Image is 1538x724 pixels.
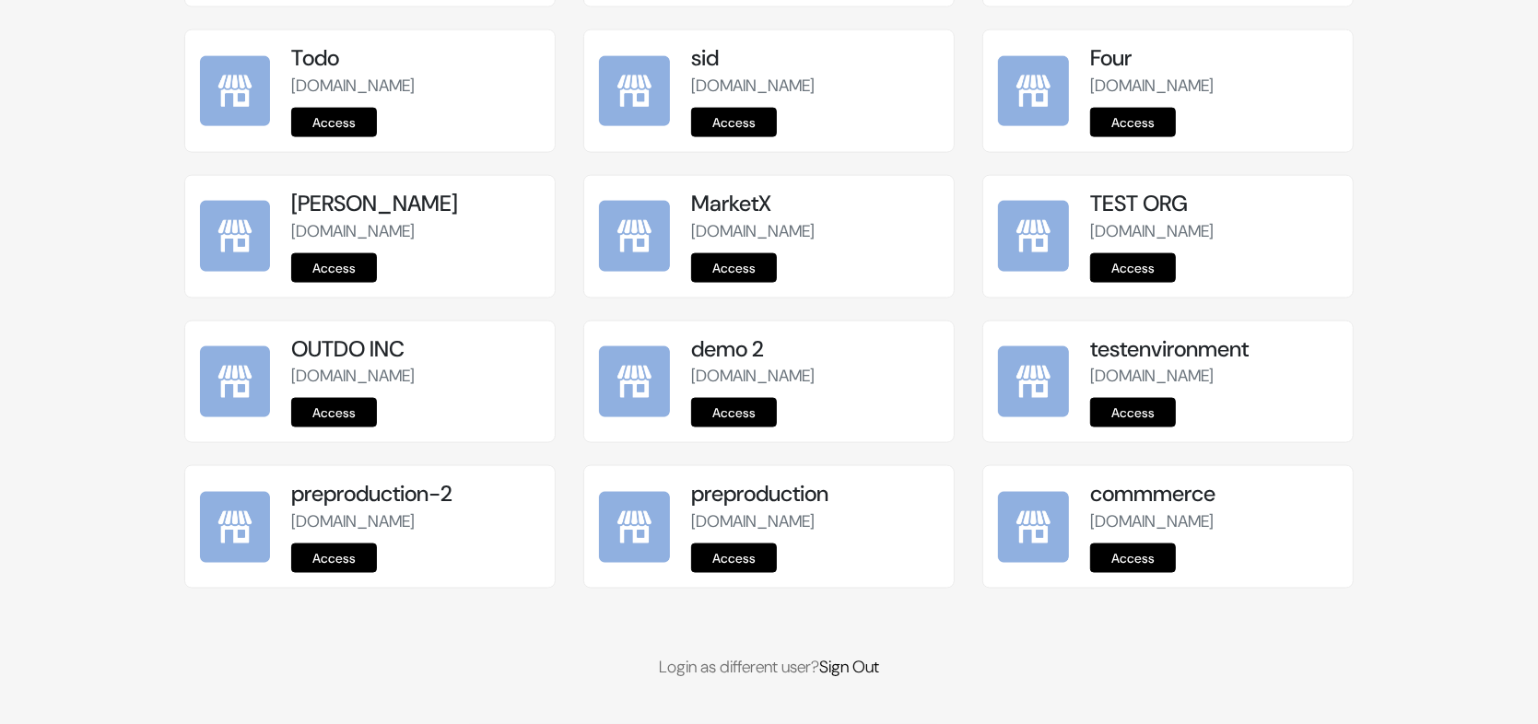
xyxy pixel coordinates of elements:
p: Login as different user? [184,655,1355,680]
img: kamal Da [200,201,271,272]
p: [DOMAIN_NAME] [291,219,539,244]
h5: OUTDO INC [291,336,539,363]
img: Four [998,56,1069,127]
h5: Todo [291,45,539,72]
img: testenvironment [998,346,1069,417]
p: [DOMAIN_NAME] [291,74,539,99]
p: [DOMAIN_NAME] [1090,74,1338,99]
a: Access [1090,543,1176,573]
a: Access [691,543,777,573]
img: MarketX [599,201,670,272]
a: Access [291,543,377,573]
img: Todo [200,56,271,127]
img: sid [599,56,670,127]
h5: preproduction [691,481,939,508]
h5: sid [691,45,939,72]
h5: preproduction-2 [291,481,539,508]
h5: testenvironment [1090,336,1338,363]
a: Access [1090,398,1176,427]
a: Access [1090,108,1176,137]
h5: MarketX [691,191,939,217]
a: Access [1090,253,1176,283]
a: Access [691,253,777,283]
img: commmerce [998,492,1069,563]
p: [DOMAIN_NAME] [291,509,539,534]
a: Sign Out [819,656,879,678]
p: [DOMAIN_NAME] [691,509,939,534]
p: [DOMAIN_NAME] [1090,219,1338,244]
h5: Four [1090,45,1338,72]
p: [DOMAIN_NAME] [691,74,939,99]
h5: TEST ORG [1090,191,1338,217]
a: Access [291,108,377,137]
img: preproduction-2 [200,492,271,563]
p: [DOMAIN_NAME] [291,364,539,389]
p: [DOMAIN_NAME] [691,219,939,244]
h5: demo 2 [691,336,939,363]
img: OUTDO INC [200,346,271,417]
h5: commmerce [1090,481,1338,508]
h5: [PERSON_NAME] [291,191,539,217]
a: Access [691,108,777,137]
p: [DOMAIN_NAME] [1090,509,1338,534]
a: Access [291,253,377,283]
img: TEST ORG [998,201,1069,272]
img: preproduction [599,492,670,563]
a: Access [291,398,377,427]
p: [DOMAIN_NAME] [1090,364,1338,389]
img: demo 2 [599,346,670,417]
a: Access [691,398,777,427]
p: [DOMAIN_NAME] [691,364,939,389]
